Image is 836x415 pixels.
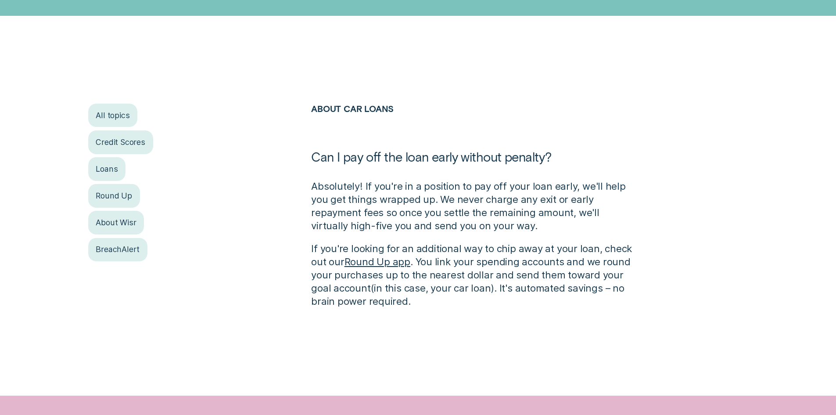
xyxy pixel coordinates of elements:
p: If you're looking for an additional way to chip away at your loan, check out our . You link your ... [311,242,636,308]
a: BreachAlert [88,238,148,261]
h1: Can I pay off the loan early without penalty? [311,149,636,179]
a: Loans [88,157,126,180]
span: ( [371,282,374,294]
a: Credit Scores [88,130,153,154]
a: About Car Loans [311,103,394,114]
a: Round Up [88,184,140,207]
h2: About Car Loans [311,104,636,149]
a: About Wisr [88,211,144,234]
a: Round Up app [344,256,410,267]
span: ) [491,282,494,294]
p: Absolutely! If you're in a position to pay off your loan early, we'll help you get things wrapped... [311,180,636,232]
a: All topics [88,104,138,127]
